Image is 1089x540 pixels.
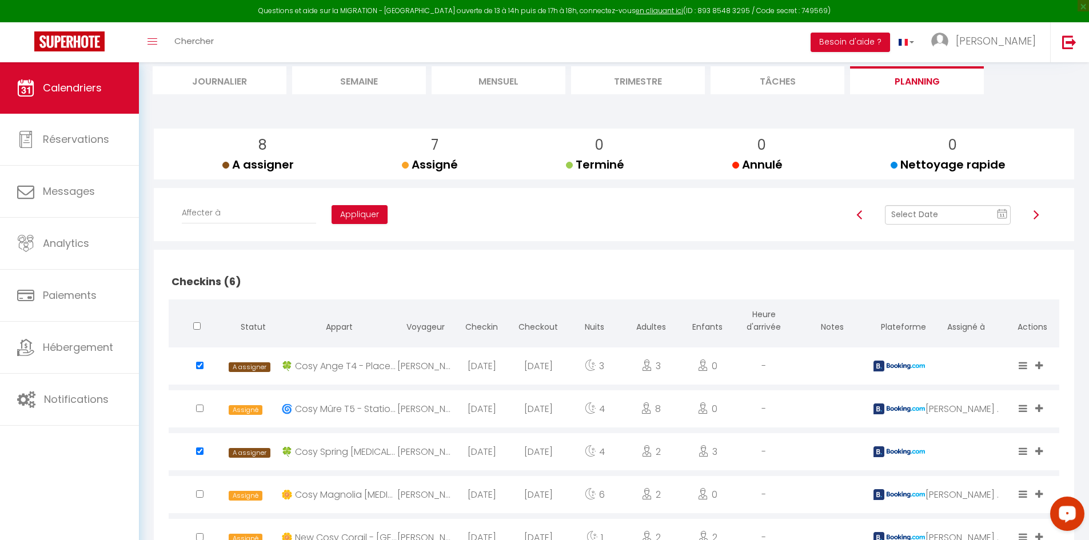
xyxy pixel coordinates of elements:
th: Checkin [454,299,510,345]
span: Chercher [174,35,214,47]
th: Heure d'arrivée [736,299,792,345]
span: A assigner [229,362,270,372]
div: 2 [623,433,680,470]
li: Semaine [292,66,426,94]
div: 8 [623,390,680,427]
div: 🍀 Cosy Spring [MEDICAL_DATA] - Place [GEOGRAPHIC_DATA] - Stationnement gratuit [281,433,397,470]
div: [PERSON_NAME] (ménage) [926,476,1006,513]
p: 0 [575,134,624,156]
div: [DATE] [510,476,567,513]
div: - [736,476,792,513]
text: 11 [1000,213,1006,218]
span: Notifications [44,392,109,406]
th: Enfants [679,299,736,345]
button: Appliquer [332,205,388,225]
span: Réservations [43,132,109,146]
div: - [736,390,792,427]
div: 3 [623,347,680,385]
th: Voyageur [397,299,454,345]
th: Nuits [567,299,623,345]
img: booking2.png [873,489,925,500]
span: Hébergement [43,340,113,354]
th: Actions [1006,299,1059,345]
div: 🍀 Cosy Ange T4 - Place [GEOGRAPHIC_DATA] & Garage & Balcon [281,347,397,385]
div: - [736,347,792,385]
div: [PERSON_NAME] [397,390,454,427]
div: [PERSON_NAME] [397,347,454,385]
img: booking2.png [873,361,925,371]
img: arrow-left3.svg [855,210,864,219]
div: [PERSON_NAME] [397,476,454,513]
div: 0 [679,347,736,385]
li: Mensuel [432,66,565,94]
input: Select Date [885,205,1011,225]
img: booking2.png [873,403,925,414]
span: A assigner [229,448,270,458]
li: Trimestre [571,66,705,94]
div: [DATE] [510,433,567,470]
div: 4 [567,433,623,470]
h2: Checkins (6) [169,264,1059,299]
div: [DATE] [454,433,510,470]
span: Assigné [229,491,262,501]
a: ... [PERSON_NAME] [923,22,1050,62]
span: Analytics [43,236,89,250]
span: Nettoyage rapide [891,157,1006,173]
span: A assigner [222,157,294,173]
span: Appart [326,321,353,333]
img: arrow-right3.svg [1031,210,1040,219]
a: en cliquant ici [636,6,683,15]
li: Tâches [711,66,844,94]
div: 3 [679,433,736,470]
th: Adultes [623,299,680,345]
li: Journalier [153,66,286,94]
span: Assigné [229,405,262,415]
p: 8 [232,134,294,156]
p: 0 [741,134,783,156]
li: Planning [850,66,984,94]
img: Super Booking [34,31,105,51]
th: Checkout [510,299,567,345]
p: 7 [411,134,458,156]
div: 0 [679,390,736,427]
a: Chercher [166,22,222,62]
div: 4 [567,390,623,427]
div: 2 [623,476,680,513]
div: 0 [679,476,736,513]
div: 3 [567,347,623,385]
img: booking2.png [873,446,925,457]
th: Plateforme [872,299,926,345]
span: Messages [43,184,95,198]
span: [PERSON_NAME] [956,34,1036,48]
div: - [736,433,792,470]
span: Calendriers [43,81,102,95]
img: ... [931,33,948,50]
p: 0 [900,134,1006,156]
span: Assigné [402,157,458,173]
div: [DATE] [454,347,510,385]
img: logout [1062,35,1076,49]
div: 🌼 Cosy Magnolia [MEDICAL_DATA] - [GEOGRAPHIC_DATA] + parking souterrain [281,476,397,513]
iframe: LiveChat chat widget [1041,492,1089,540]
button: Besoin d'aide ? [811,33,890,52]
div: [DATE] [454,390,510,427]
span: Terminé [566,157,624,173]
div: [DATE] [454,476,510,513]
div: 🌀 Cosy Mûre T5 - Stationnement gratuit [281,390,397,427]
div: [PERSON_NAME] (ménage) [926,390,1006,427]
div: [PERSON_NAME] [397,433,454,470]
div: [DATE] [510,347,567,385]
div: 6 [567,476,623,513]
div: [DATE] [510,390,567,427]
span: Annulé [732,157,783,173]
span: Statut [241,321,266,333]
span: Paiements [43,288,97,302]
th: Notes [792,299,872,345]
th: Assigné à [926,299,1006,345]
